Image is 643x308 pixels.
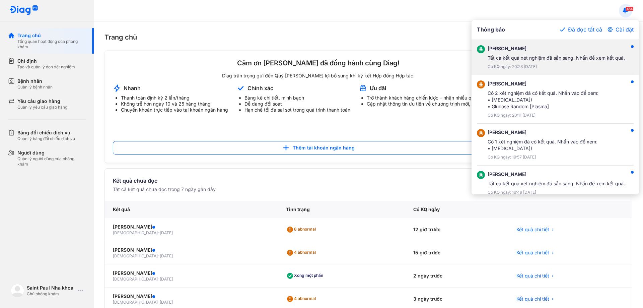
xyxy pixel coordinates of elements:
div: Có 1 xét nghiệm đã có kết quả. Nhấn vào để xem: • [MEDICAL_DATA]) [488,138,597,152]
div: [PERSON_NAME] [488,80,598,87]
div: Trang chủ [17,32,86,39]
div: Quản lý bảng đối chiếu dịch vụ [17,136,75,141]
div: Bệnh nhân [17,78,53,84]
div: [PERSON_NAME] [488,171,625,178]
div: Tổng quan hoạt động của phòng khám [17,39,86,50]
div: Bảng đối chiếu dịch vụ [17,129,75,136]
button: [PERSON_NAME]Tất cả kết quả xét nghiệm đã sẵn sàng. Nhấn để xem kết quả.Có KQ ngày: 20:23 [DATE] [472,40,639,75]
div: [PERSON_NAME] [488,129,597,136]
div: Yêu cầu giao hàng [17,98,67,105]
div: Có KQ ngày: 20:23 [DATE] [488,64,625,69]
div: Quản lý yêu cầu giao hàng [17,105,67,110]
div: Có KQ ngày: 16:49 [DATE] [488,190,625,195]
div: Quản lý người dùng của phòng khám [17,156,86,167]
div: Có KQ ngày: 20:11 [DATE] [488,113,598,118]
button: [PERSON_NAME]Có 2 xét nghiệm đã có kết quả. Nhấn vào để xem:• [MEDICAL_DATA])• Glucose Random [Pl... [472,75,639,124]
div: Người dùng [17,149,86,156]
div: Chủ phòng khám [27,291,75,297]
span: Thông báo [477,25,505,34]
img: logo [9,5,38,16]
img: logo [11,284,24,297]
div: Tạo và quản lý đơn xét nghiệm [17,64,75,70]
div: Chỉ định [17,58,75,64]
div: Tất cả kết quả xét nghiệm đã sẵn sàng. Nhấn để xem kết quả. [488,55,625,61]
button: [PERSON_NAME]Tất cả kết quả xét nghiệm đã sẵn sàng. Nhấn để xem kết quả.Có KQ ngày: 16:49 [DATE] [472,166,639,201]
div: Có 2 xét nghiệm đã có kết quả. Nhấn vào để xem: • [MEDICAL_DATA]) • Glucose Random [Plasma] [488,90,598,110]
button: Cài đặt [608,25,634,34]
button: Đã đọc tất cả [560,25,602,34]
div: Saint Paul Nha khoa [27,285,75,291]
div: Quản lý bệnh nhân [17,84,53,90]
div: [PERSON_NAME] [488,45,625,52]
div: Tất cả kết quả xét nghiệm đã sẵn sàng. Nhấn để xem kết quả. [488,180,625,187]
button: [PERSON_NAME]Có 1 xét nghiệm đã có kết quả. Nhấn vào để xem:• [MEDICAL_DATA])Có KQ ngày: 19:57 [D... [472,124,639,166]
div: Có KQ ngày: 19:57 [DATE] [488,155,597,160]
